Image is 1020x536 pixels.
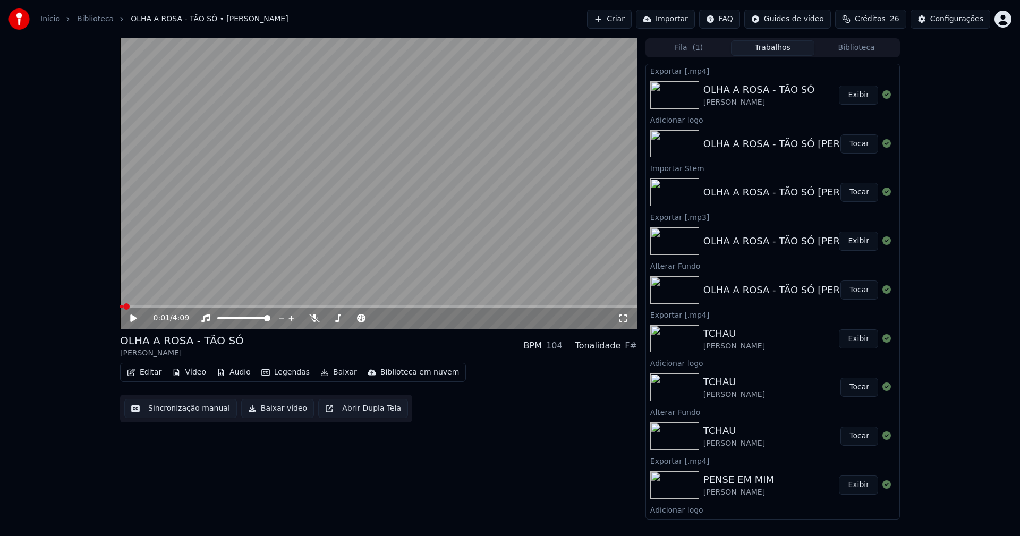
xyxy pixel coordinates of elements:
[587,10,632,29] button: Criar
[154,313,179,324] div: /
[120,348,244,359] div: [PERSON_NAME]
[625,339,637,352] div: F#
[646,356,899,369] div: Adicionar logo
[380,367,460,378] div: Biblioteca em nuvem
[911,10,990,29] button: Configurações
[840,183,878,202] button: Tocar
[703,487,774,498] div: [PERSON_NAME]
[840,134,878,154] button: Tocar
[316,365,361,380] button: Baixar
[703,438,765,449] div: [PERSON_NAME]
[524,339,542,352] div: BPM
[131,14,288,24] span: OLHA A ROSA - TÃO SÓ • [PERSON_NAME]
[318,399,408,418] button: Abrir Dupla Tela
[257,365,314,380] button: Legendas
[123,365,166,380] button: Editar
[930,14,983,24] div: Configurações
[839,475,878,495] button: Exibir
[839,329,878,348] button: Exibir
[241,399,314,418] button: Baixar vídeo
[212,365,255,380] button: Áudio
[703,375,765,389] div: TCHAU
[744,10,831,29] button: Guides de vídeo
[154,313,170,324] span: 0:01
[636,10,695,29] button: Importar
[890,14,899,24] span: 26
[8,8,30,30] img: youka
[692,42,703,53] span: ( 1 )
[703,341,765,352] div: [PERSON_NAME]
[703,326,765,341] div: TCHAU
[647,40,731,56] button: Fila
[840,427,878,446] button: Tocar
[840,280,878,300] button: Tocar
[646,308,899,321] div: Exportar [.mp4]
[731,40,815,56] button: Trabalhos
[703,423,765,438] div: TCHAU
[646,454,899,467] div: Exportar [.mp4]
[646,503,899,516] div: Adicionar logo
[646,113,899,126] div: Adicionar logo
[703,82,815,97] div: OLHA A ROSA - TÃO SÓ
[703,389,765,400] div: [PERSON_NAME]
[168,365,210,380] button: Vídeo
[839,86,878,105] button: Exibir
[40,14,288,24] nav: breadcrumb
[839,232,878,251] button: Exibir
[646,64,899,77] div: Exportar [.mp4]
[646,405,899,418] div: Alterar Fundo
[646,259,899,272] div: Alterar Fundo
[814,40,898,56] button: Biblioteca
[703,234,897,249] div: OLHA A ROSA - TÃO SÓ [PERSON_NAME]
[699,10,740,29] button: FAQ
[77,14,114,24] a: Biblioteca
[646,210,899,223] div: Exportar [.mp3]
[575,339,621,352] div: Tonalidade
[835,10,906,29] button: Créditos26
[40,14,60,24] a: Início
[703,185,897,200] div: OLHA A ROSA - TÃO SÓ [PERSON_NAME]
[703,472,774,487] div: PENSE EM MIM
[124,399,237,418] button: Sincronização manual
[646,161,899,174] div: Importar Stem
[703,283,897,297] div: OLHA A ROSA - TÃO SÓ [PERSON_NAME]
[120,333,244,348] div: OLHA A ROSA - TÃO SÓ
[840,378,878,397] button: Tocar
[173,313,189,324] span: 4:09
[546,339,563,352] div: 104
[855,14,886,24] span: Créditos
[703,137,897,151] div: OLHA A ROSA - TÃO SÓ [PERSON_NAME]
[703,97,815,108] div: [PERSON_NAME]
